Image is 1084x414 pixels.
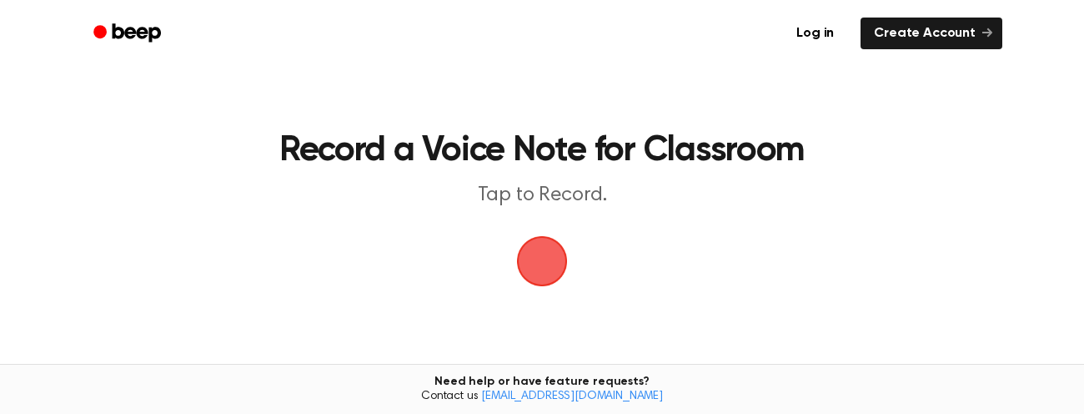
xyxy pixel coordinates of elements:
span: Contact us [10,390,1074,405]
p: Tap to Record. [222,182,862,210]
a: Create Account [861,18,1002,49]
img: Beep Logo [517,236,567,286]
a: [EMAIL_ADDRESS][DOMAIN_NAME] [481,391,663,402]
a: Log in [780,14,851,53]
a: Beep [82,18,176,50]
h1: Record a Voice Note for Classroom [180,134,904,169]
